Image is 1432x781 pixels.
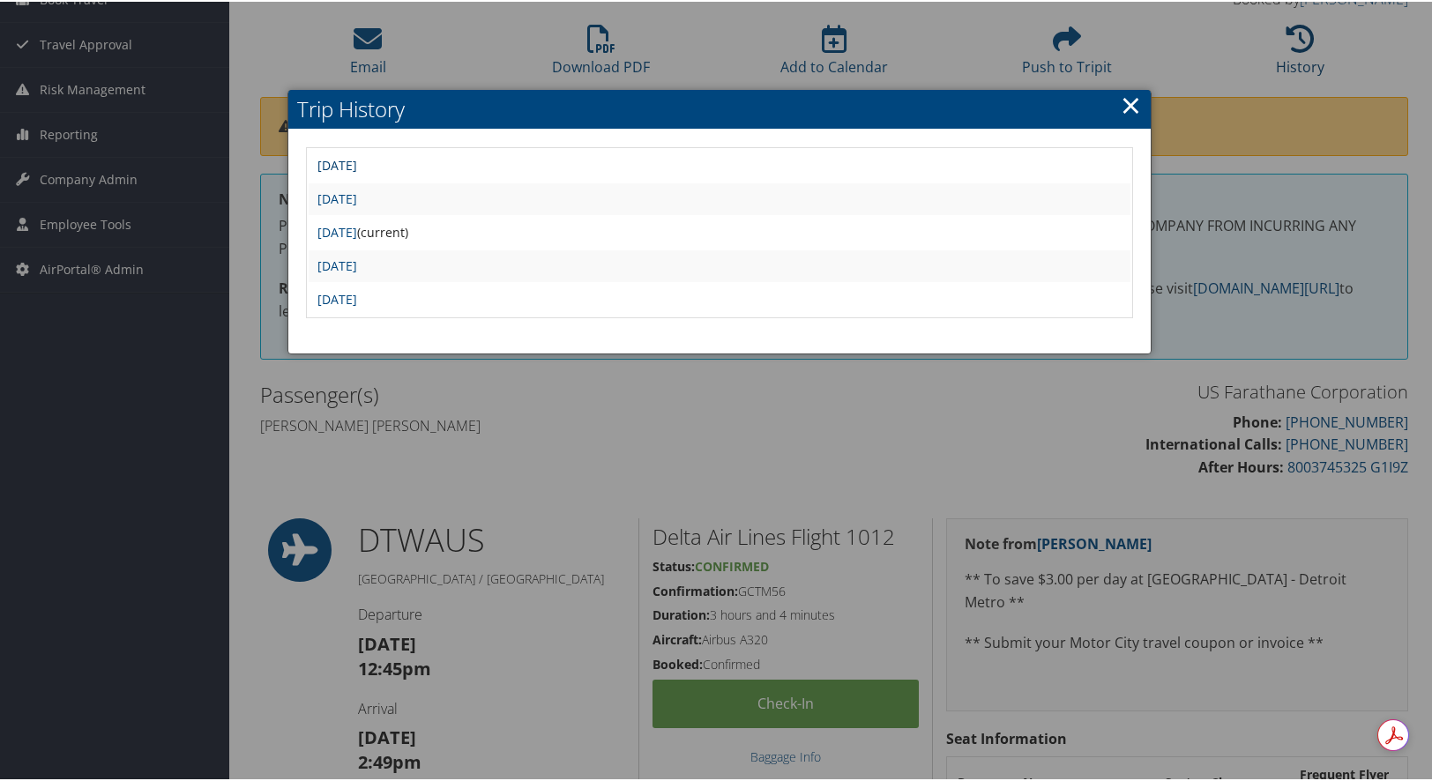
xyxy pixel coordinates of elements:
[288,88,1150,127] h2: Trip History
[317,289,357,306] a: [DATE]
[317,256,357,272] a: [DATE]
[317,222,357,239] a: [DATE]
[317,155,357,172] a: [DATE]
[309,215,1130,247] td: (current)
[1121,86,1141,121] a: ×
[317,189,357,205] a: [DATE]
